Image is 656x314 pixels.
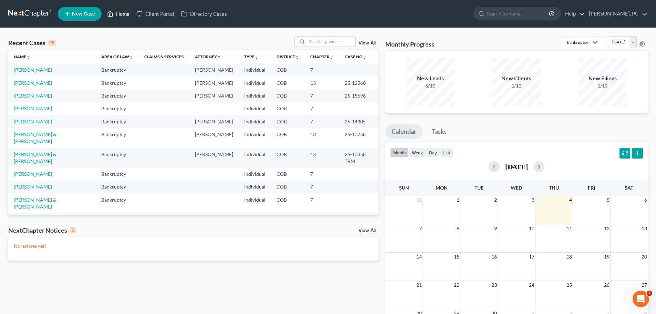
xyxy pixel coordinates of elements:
[385,40,434,48] h3: Monthly Progress
[96,148,139,168] td: Bankruptcy
[14,197,56,210] a: [PERSON_NAME] & [PERSON_NAME]
[528,253,535,261] span: 17
[562,8,585,20] a: Help
[566,281,573,289] span: 25
[239,148,271,168] td: Individual
[271,102,305,115] td: COB
[14,54,30,59] a: Nameunfold_more
[129,55,133,59] i: unfold_more
[14,184,52,190] a: [PERSON_NAME]
[271,63,305,76] td: COB
[492,74,541,82] div: New Clients
[390,148,409,157] button: month
[641,224,648,233] span: 13
[339,77,378,89] td: 25-12560
[528,281,535,289] span: 24
[271,89,305,102] td: COB
[531,196,535,204] span: 3
[633,291,649,307] iframe: Intercom live chat
[239,128,271,148] td: Individual
[96,168,139,180] td: Bankruptcy
[96,63,139,76] td: Bankruptcy
[189,63,239,76] td: [PERSON_NAME]
[277,54,299,59] a: Districtunfold_more
[453,253,460,261] span: 15
[456,196,460,204] span: 1
[418,224,423,233] span: 7
[416,253,423,261] span: 14
[569,196,573,204] span: 4
[96,181,139,193] td: Bankruptcy
[96,213,139,226] td: Bankruptcy
[606,196,610,204] span: 5
[14,119,52,124] a: [PERSON_NAME]
[406,82,455,89] div: 6/10
[14,105,52,111] a: [PERSON_NAME]
[96,193,139,213] td: Bankruptcy
[8,226,76,234] div: NextChapter Notices
[254,55,259,59] i: unfold_more
[14,151,56,164] a: [PERSON_NAME] & [PERSON_NAME]
[305,213,339,226] td: 13
[244,54,259,59] a: Typeunfold_more
[453,281,460,289] span: 22
[239,168,271,180] td: Individual
[603,281,610,289] span: 26
[8,39,56,47] div: Recent Cases
[239,63,271,76] td: Individual
[644,196,648,204] span: 6
[416,281,423,289] span: 21
[426,148,440,157] button: day
[456,224,460,233] span: 8
[195,54,221,59] a: Attorneyunfold_more
[271,213,305,226] td: COB
[271,128,305,148] td: COB
[96,89,139,102] td: Bankruptcy
[511,185,522,191] span: Wed
[305,128,339,148] td: 13
[305,181,339,193] td: 7
[271,168,305,180] td: COB
[579,82,627,89] div: 1/10
[14,131,56,144] a: [PERSON_NAME] & [PERSON_NAME]
[239,213,271,226] td: Individual
[358,228,376,233] a: View All
[101,54,133,59] a: Area of Lawunfold_more
[505,163,528,170] h2: [DATE]
[305,77,339,89] td: 13
[491,253,498,261] span: 16
[528,224,535,233] span: 10
[493,196,498,204] span: 2
[239,89,271,102] td: Individual
[133,8,178,20] a: Client Portal
[603,253,610,261] span: 19
[189,128,239,148] td: [PERSON_NAME]
[139,50,189,63] th: Claims & Services
[399,185,409,191] span: Sun
[339,89,378,102] td: 25-15696
[26,55,30,59] i: unfold_more
[409,148,426,157] button: week
[625,185,633,191] span: Sat
[358,41,376,45] a: View All
[641,281,648,289] span: 27
[189,148,239,168] td: [PERSON_NAME]
[339,115,378,128] td: 25-14305
[549,185,559,191] span: Thu
[239,77,271,89] td: Individual
[641,253,648,261] span: 20
[189,89,239,102] td: [PERSON_NAME]
[96,77,139,89] td: Bankruptcy
[14,93,52,99] a: [PERSON_NAME]
[385,124,423,139] a: Calendar
[305,168,339,180] td: 7
[14,171,52,177] a: [PERSON_NAME]
[14,80,52,86] a: [PERSON_NAME]
[585,8,647,20] a: [PERSON_NAME], PC
[189,115,239,128] td: [PERSON_NAME]
[305,102,339,115] td: 7
[416,196,423,204] span: 31
[579,74,627,82] div: New Filings
[305,193,339,213] td: 7
[310,54,334,59] a: Chapterunfold_more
